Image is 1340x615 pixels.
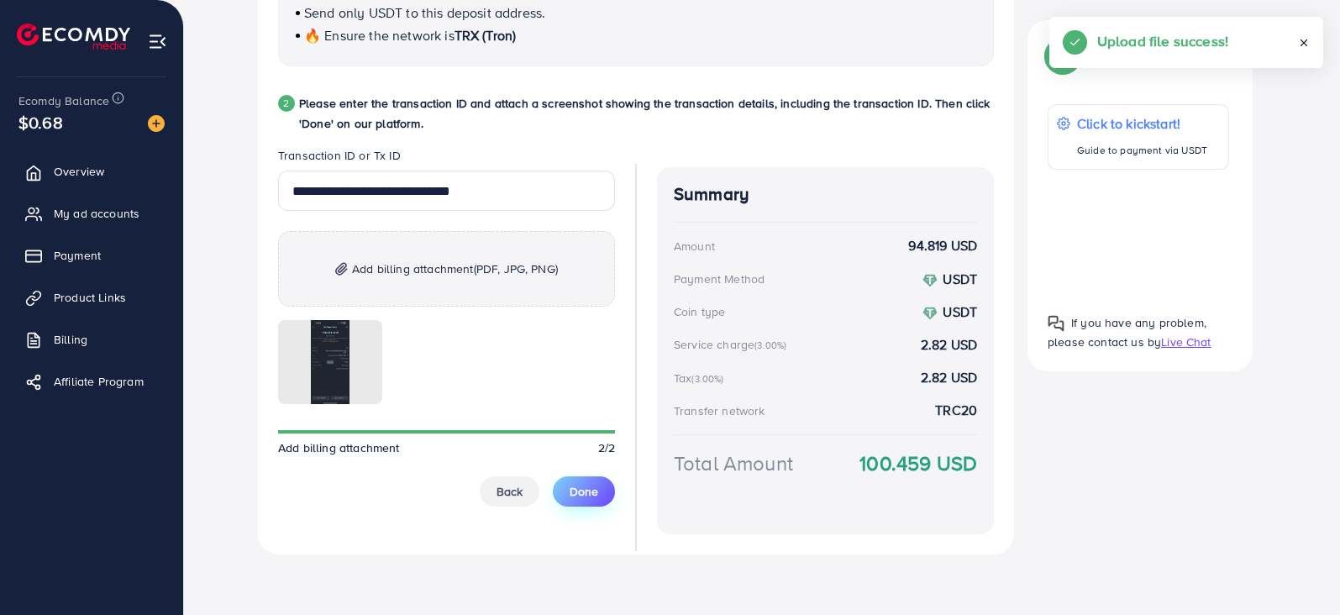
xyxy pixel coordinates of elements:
[54,373,144,390] span: Affiliate Program
[1161,334,1211,350] span: Live Chat
[13,365,171,398] a: Affiliate Program
[13,281,171,314] a: Product Links
[148,32,167,51] img: menu
[54,331,87,348] span: Billing
[18,92,109,109] span: Ecomdy Balance
[553,476,615,507] button: Done
[278,147,615,171] legend: Transaction ID or Tx ID
[674,238,715,255] div: Amount
[1077,140,1207,160] p: Guide to payment via USDT
[480,476,539,507] button: Back
[278,439,400,456] span: Add billing attachment
[54,163,104,180] span: Overview
[54,205,139,222] span: My ad accounts
[54,289,126,306] span: Product Links
[674,184,977,205] h4: Summary
[17,24,130,50] img: logo
[54,247,101,264] span: Payment
[674,449,793,478] div: Total Amount
[908,236,977,255] strong: 94.819 USD
[674,303,725,320] div: Coin type
[13,155,171,188] a: Overview
[352,259,558,279] span: Add billing attachment
[674,336,791,353] div: Service charge
[1048,40,1078,71] img: Popup guide
[674,402,765,419] div: Transfer network
[921,335,977,355] strong: 2.82 USD
[1269,539,1327,602] iframe: Chat
[13,197,171,230] a: My ad accounts
[691,372,723,386] small: (3.00%)
[299,93,994,134] p: Please enter the transaction ID and attach a screenshot showing the transaction details, includin...
[497,483,523,500] span: Back
[1048,315,1064,332] img: Popup guide
[335,262,348,276] img: img
[304,26,455,45] span: 🔥 Ensure the network is
[922,306,938,321] img: coin
[13,323,171,356] a: Billing
[570,483,598,500] span: Done
[598,439,615,456] span: 2/2
[455,26,517,45] span: TRX (Tron)
[1097,30,1228,52] h5: Upload file success!
[18,110,63,134] span: $0.68
[278,95,295,112] div: 2
[296,3,976,23] p: Send only USDT to this deposit address.
[935,401,977,420] strong: TRC20
[674,271,765,287] div: Payment Method
[148,115,165,132] img: image
[943,302,977,321] strong: USDT
[921,368,977,387] strong: 2.82 USD
[943,270,977,288] strong: USDT
[474,260,558,277] span: (PDF, JPG, PNG)
[754,339,786,352] small: (3.00%)
[859,449,977,478] strong: 100.459 USD
[674,370,729,386] div: Tax
[922,273,938,288] img: coin
[311,320,349,404] img: img uploaded
[1048,314,1206,350] span: If you have any problem, please contact us by
[13,239,171,272] a: Payment
[1077,113,1207,134] p: Click to kickstart!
